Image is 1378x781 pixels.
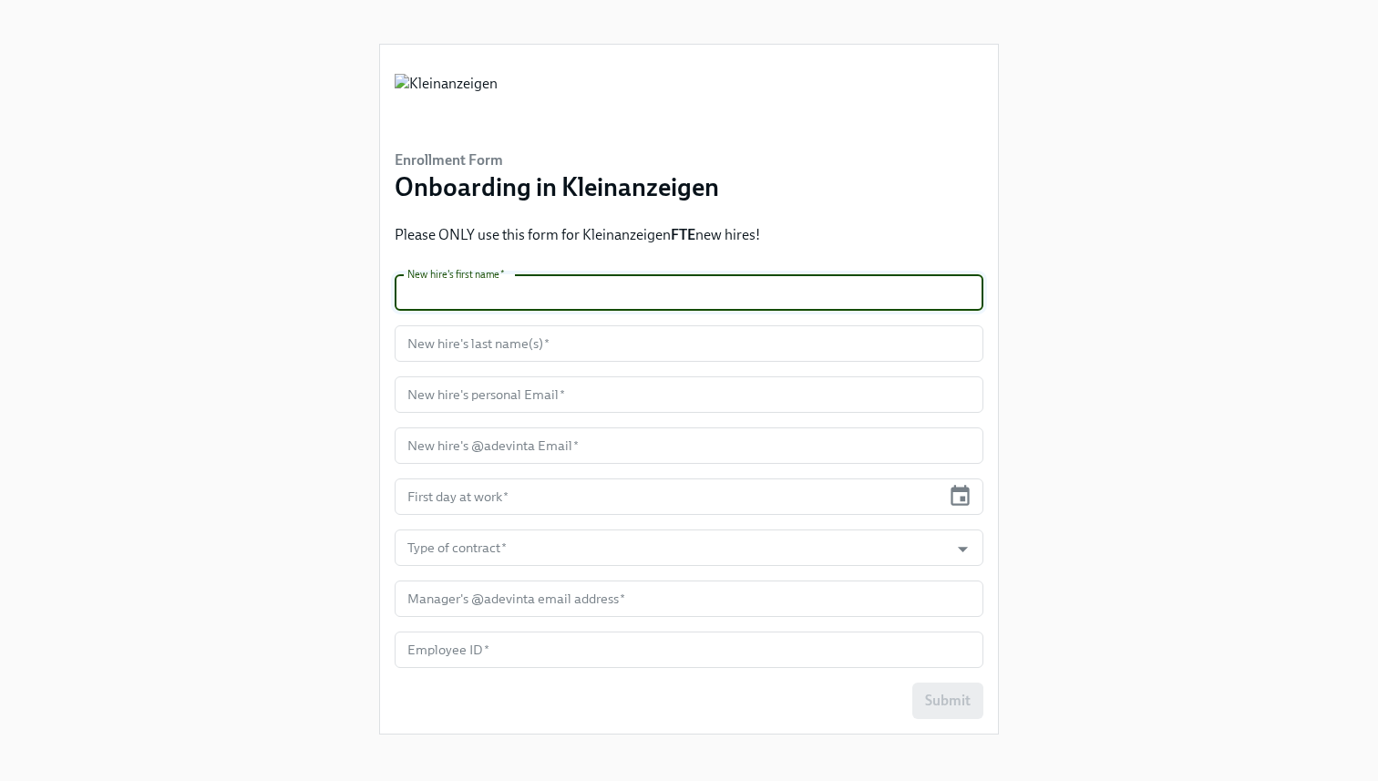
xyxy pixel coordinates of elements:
[395,225,760,245] p: Please ONLY use this form for Kleinanzeigen new hires!
[949,535,977,563] button: Open
[395,74,498,128] img: Kleinanzeigen
[395,478,941,515] input: DD.MM.YYYY
[671,226,695,243] strong: FTE
[395,150,719,170] h6: Enrollment Form
[395,170,719,203] h3: Onboarding in Kleinanzeigen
